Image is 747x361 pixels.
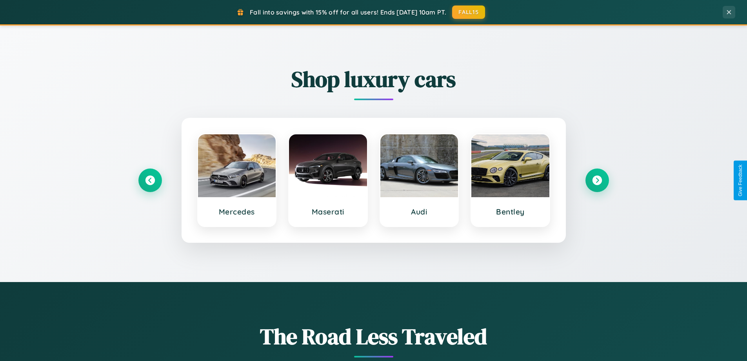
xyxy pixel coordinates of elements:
[250,8,446,16] span: Fall into savings with 15% off for all users! Ends [DATE] 10am PT.
[738,165,743,196] div: Give Feedback
[297,207,359,216] h3: Maserati
[452,5,485,19] button: FALL15
[388,207,451,216] h3: Audi
[138,321,609,352] h1: The Road Less Traveled
[206,207,268,216] h3: Mercedes
[479,207,542,216] h3: Bentley
[138,64,609,94] h2: Shop luxury cars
